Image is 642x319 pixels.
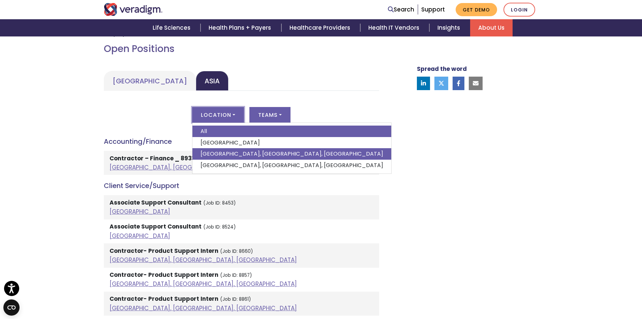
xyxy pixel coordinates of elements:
h2: Open Positions [104,43,379,55]
button: Location [192,107,244,123]
a: [GEOGRAPHIC_DATA], [GEOGRAPHIC_DATA], [GEOGRAPHIC_DATA] [192,160,391,171]
a: [GEOGRAPHIC_DATA], [GEOGRAPHIC_DATA], [GEOGRAPHIC_DATA] [110,163,297,171]
a: Asia [196,71,228,91]
a: About Us [470,19,513,36]
a: Support [421,5,445,14]
strong: Contractor- Product Support Intern [110,295,218,303]
a: All [192,126,391,137]
small: (Job ID: 8861) [220,296,251,302]
a: Login [503,3,535,17]
a: [GEOGRAPHIC_DATA] [110,232,170,240]
strong: Associate Support Consultant [110,198,202,207]
small: (Job ID: 8524) [203,224,236,230]
h4: Accounting/Finance [104,137,379,145]
a: [GEOGRAPHIC_DATA], [GEOGRAPHIC_DATA], [GEOGRAPHIC_DATA] [110,304,297,312]
img: Veradigm logo [104,3,163,16]
strong: Contractor – Finance _ 8933 [110,154,195,162]
strong: Contractor- Product Support Intern [110,247,218,255]
a: [GEOGRAPHIC_DATA], [GEOGRAPHIC_DATA], [GEOGRAPHIC_DATA] [192,148,391,160]
a: [GEOGRAPHIC_DATA], [GEOGRAPHIC_DATA], [GEOGRAPHIC_DATA] [110,256,297,264]
a: [GEOGRAPHIC_DATA] [104,71,196,91]
a: [GEOGRAPHIC_DATA] [110,208,170,216]
h4: Client Service/Support [104,182,379,190]
a: Health IT Vendors [360,19,429,36]
strong: Spread the word [417,65,467,73]
strong: Associate Support Consultant [110,222,202,231]
a: Life Sciences [145,19,201,36]
button: Open CMP widget [3,299,20,316]
a: Search [388,5,414,14]
small: (Job ID: 8857) [220,272,252,278]
button: Teams [249,107,291,123]
a: Healthcare Providers [281,19,360,36]
small: (Job ID: 8660) [220,248,253,255]
strong: Contractor- Product Support Intern [110,271,218,279]
a: Get Demo [456,3,497,16]
a: Insights [429,19,470,36]
a: Health Plans + Payers [201,19,281,36]
a: [GEOGRAPHIC_DATA] [192,137,391,149]
small: (Job ID: 8453) [203,200,236,206]
a: [GEOGRAPHIC_DATA], [GEOGRAPHIC_DATA], [GEOGRAPHIC_DATA] [110,280,297,288]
